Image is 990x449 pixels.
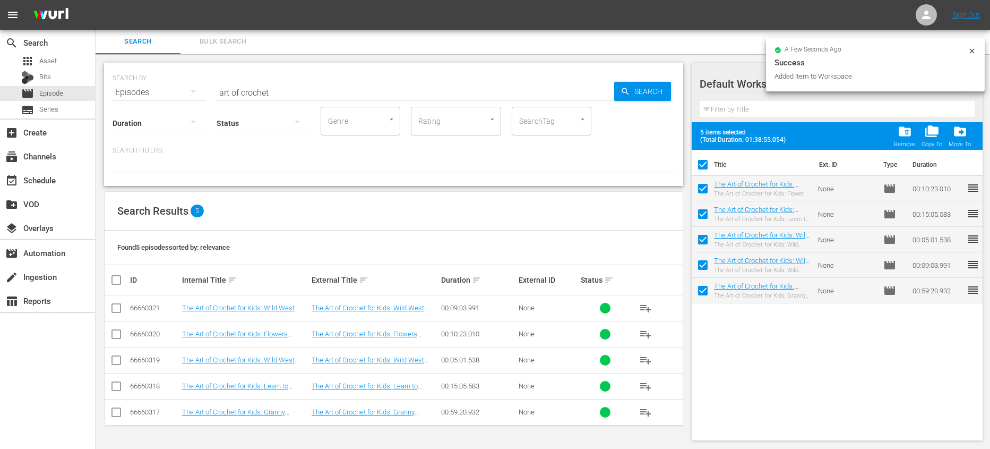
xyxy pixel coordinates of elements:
span: drive_file_move [953,124,967,139]
span: Bits [39,72,51,82]
a: The Art of Crochet for Kids: Wild West Scarf Sing Along [312,356,428,372]
span: menu [6,9,19,21]
a: The Art of Crochet for Kids: Flowers Workshop [714,180,798,196]
a: The Art of Crochet for Kids: Granny Squares [312,408,419,424]
span: Search [630,82,671,101]
div: 66660321 [130,304,179,312]
div: 00:10:23.010 [441,330,515,338]
th: Title [714,150,812,180]
span: sort [472,275,481,285]
a: The Art of Crochet for Kids: Learn to Crochet Al Paca [312,382,422,398]
span: Copy Item To Workspace [918,121,945,151]
div: Status [581,274,630,286]
td: 00:09:03.991 [908,252,967,278]
div: Bits [21,71,34,84]
span: 5 [191,205,204,217]
button: playlist_add [633,374,658,399]
th: Type [877,150,906,180]
a: The Art of Crochet for Kids: Flowers Workshop [312,330,421,346]
div: Episodes [113,78,206,107]
span: Series [21,104,34,116]
span: Episode [883,284,896,297]
span: playlist_add [639,380,652,393]
span: sort [228,275,237,285]
span: Found 5 episodes sorted by: relevance [117,243,230,251]
span: Channels [5,150,18,163]
span: playlist_add [639,354,652,367]
div: The Art of Crochet for Kids: Learn to Crochet Al Paca [714,216,810,223]
a: The Art of Crochet for Kids: Flowers Workshop [182,330,292,346]
th: Duration [906,150,970,180]
div: None [519,356,578,364]
div: The Art of Crochet for Kids: Granny Squares [714,292,810,299]
span: Search Results [117,205,188,217]
div: None [519,330,578,338]
div: Copy To [922,141,942,148]
span: Episode [39,88,63,99]
th: Ext. ID [813,150,877,180]
td: 00:59:20.932 [908,278,967,303]
div: 00:15:05.583 [441,382,515,390]
span: folder_delete [898,124,912,139]
div: ID [130,276,179,284]
span: a few seconds ago [785,46,841,54]
td: None [814,278,879,303]
span: Episode [883,182,896,195]
div: Internal Title [182,274,308,286]
span: reorder [967,207,979,220]
a: The Art of Crochet for Kids: Wild West Scarf How-To [714,257,810,273]
div: None [519,382,578,390]
span: Move Item To Workspace [945,121,974,151]
button: playlist_add [633,321,658,347]
td: 00:10:23.010 [908,176,967,201]
td: 00:15:05.583 [908,201,967,227]
span: Asset [39,56,57,66]
div: 66660317 [130,408,179,416]
div: None [519,304,578,312]
span: Episode [883,208,896,221]
span: Series [39,104,58,115]
a: The Art of Crochet for Kids: Granny Squares [714,282,798,298]
span: Search [5,37,18,49]
button: Open [578,114,588,124]
button: Move To [945,121,974,151]
span: Bulk Search [187,36,259,48]
button: Remove [891,121,918,151]
span: Schedule [5,174,18,187]
div: Duration [441,274,515,286]
span: reorder [967,284,979,296]
span: Reports [5,295,18,308]
a: The Art of Crochet for Kids: Learn to Crochet Al Paca [182,382,292,398]
div: 66660320 [130,330,179,338]
a: The Art of Crochet for Kids: Learn to Crochet Al Paca [714,206,798,222]
div: External ID [519,276,578,284]
div: Remove [894,141,915,148]
span: 5 [791,74,805,96]
td: 00:05:01.538 [908,227,967,252]
div: 00:05:01.538 [441,356,515,364]
a: The Art of Crochet for Kids: Wild West Scarf Sing Along [714,231,810,247]
span: reorder [967,258,979,271]
div: The Art of Crochet for Kids: Wild West Scarf Sing Along [714,241,810,248]
span: Ingestion [5,271,18,284]
span: VOD [5,198,18,211]
button: Copy To [918,121,945,151]
span: Episode [883,233,896,246]
span: playlist_add [639,328,652,341]
div: The Art of Crochet for Kids: Wild West Scarf How-To [714,267,810,274]
span: Search [102,36,174,48]
div: Success [774,56,976,69]
span: Remove Item From Workspace [891,121,918,151]
div: Added Item to Workspace [774,71,965,82]
span: Automation [5,247,18,260]
button: Open [386,114,397,124]
div: 00:09:03.991 [441,304,515,312]
span: Create [5,126,18,139]
div: None [519,408,578,416]
span: Asset [21,55,34,67]
p: Search Filters: [113,146,675,155]
div: The Art of Crochet for Kids: Flowers Workshop [714,190,810,197]
a: The Art of Crochet for Kids: Granny Squares [182,408,289,424]
td: None [814,201,879,227]
span: reorder [967,182,979,194]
